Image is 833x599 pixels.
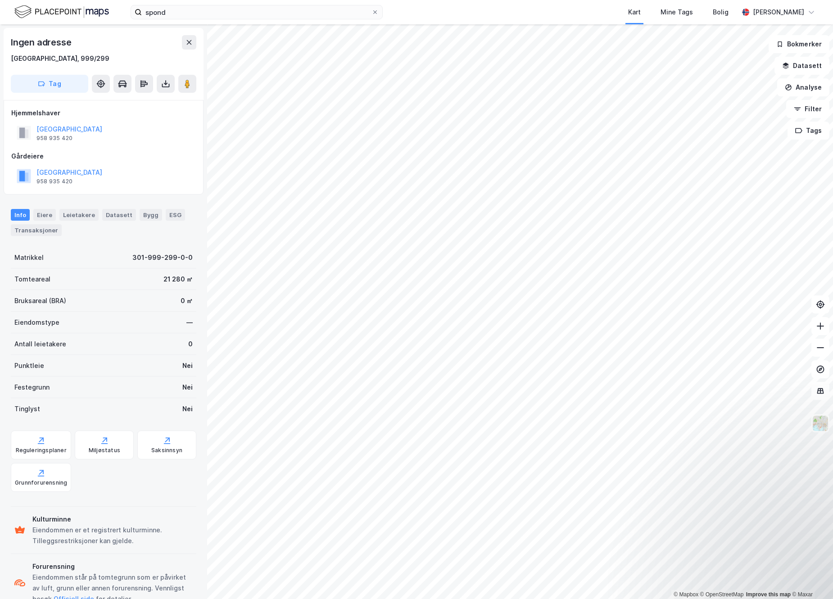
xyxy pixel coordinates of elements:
div: Ingen adresse [11,35,73,50]
div: Festegrunn [14,382,50,393]
div: Matrikkel [14,252,44,263]
div: Hjemmelshaver [11,108,196,118]
div: Miljøstatus [89,447,120,454]
button: Analyse [777,78,829,96]
button: Filter [786,100,829,118]
div: Nei [182,382,193,393]
div: — [186,317,193,328]
div: Eiere [33,209,56,221]
div: Bygg [140,209,162,221]
div: Punktleie [14,360,44,371]
div: Antall leietakere [14,339,66,349]
a: OpenStreetMap [700,591,744,598]
div: Forurensning [32,561,193,572]
div: Info [11,209,30,221]
div: 0 [188,339,193,349]
div: Reguleringsplaner [16,447,67,454]
button: Tags [788,122,829,140]
div: Nei [182,404,193,414]
div: 301-999-299-0-0 [132,252,193,263]
div: Eiendommen er et registrert kulturminne. Tilleggsrestriksjoner kan gjelde. [32,525,193,546]
div: ESG [166,209,185,221]
div: [PERSON_NAME] [753,7,804,18]
div: Kart [628,7,641,18]
div: Gårdeiere [11,151,196,162]
button: Bokmerker [769,35,829,53]
div: Transaksjoner [11,224,62,236]
img: logo.f888ab2527a4732fd821a326f86c7f29.svg [14,4,109,20]
div: Nei [182,360,193,371]
input: Søk på adresse, matrikkel, gårdeiere, leietakere eller personer [142,5,371,19]
button: Datasett [774,57,829,75]
div: Bruksareal (BRA) [14,295,66,306]
button: Tag [11,75,88,93]
div: Leietakere [59,209,99,221]
div: Tomteareal [14,274,50,285]
div: Eiendomstype [14,317,59,328]
a: Mapbox [674,591,698,598]
div: 958 935 420 [36,135,72,142]
div: Datasett [102,209,136,221]
div: Bolig [713,7,729,18]
div: Tinglyst [14,404,40,414]
img: Z [812,415,829,432]
div: Saksinnsyn [151,447,182,454]
div: Grunnforurensning [15,479,67,486]
div: 0 ㎡ [181,295,193,306]
div: [GEOGRAPHIC_DATA], 999/299 [11,53,109,64]
div: 958 935 420 [36,178,72,185]
div: Kulturminne [32,514,193,525]
a: Improve this map [746,591,791,598]
div: Mine Tags [661,7,693,18]
div: 21 280 ㎡ [163,274,193,285]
